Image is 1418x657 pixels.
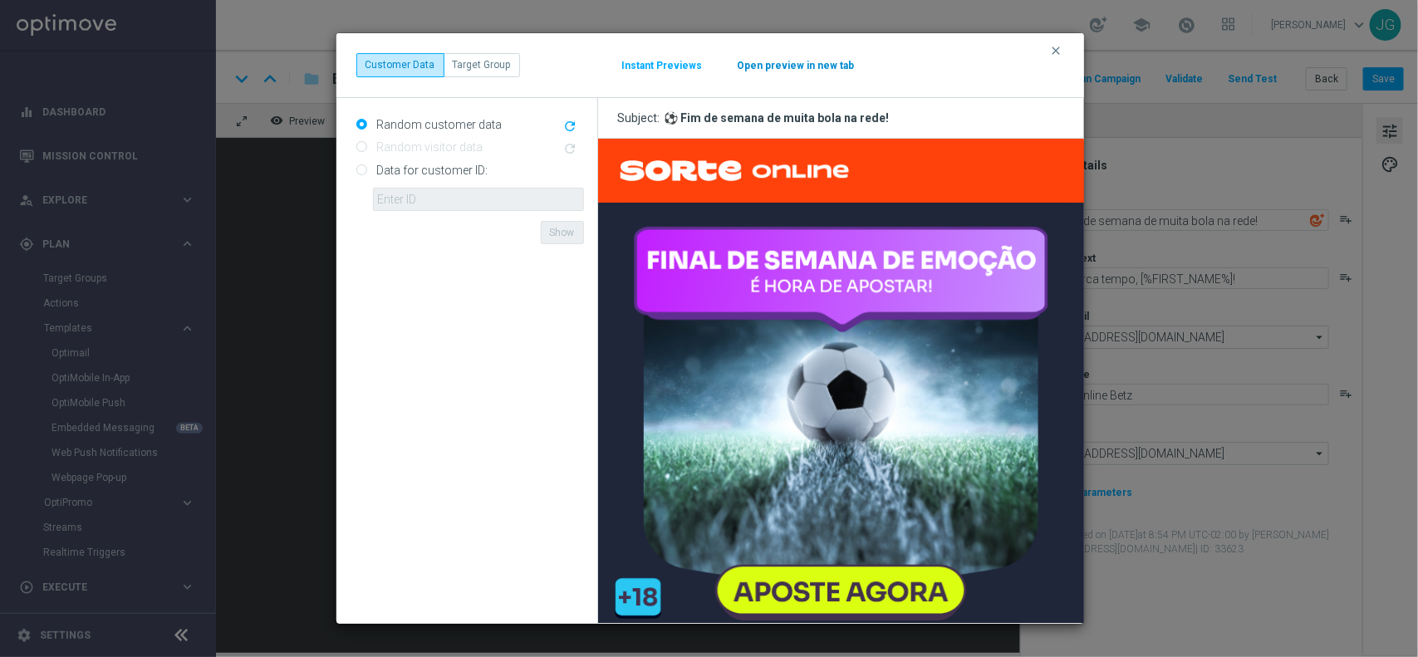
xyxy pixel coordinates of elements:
[563,119,578,134] i: refresh
[373,188,584,211] input: Enter ID
[562,117,584,137] button: refresh
[356,53,520,76] div: ...
[373,140,483,154] label: Random visitor data
[444,53,520,76] button: Target Group
[373,163,488,178] label: Data for customer ID:
[541,221,584,244] button: Show
[1050,44,1063,57] i: clear
[621,59,704,72] button: Instant Previews
[737,59,856,72] button: Open preview in new tab
[373,117,503,132] label: Random customer data
[356,53,444,76] button: Customer Data
[1049,43,1068,58] button: clear
[618,110,665,125] span: Subject:
[665,110,890,125] div: ⚽️ Fim de semana de muita bola na rede!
